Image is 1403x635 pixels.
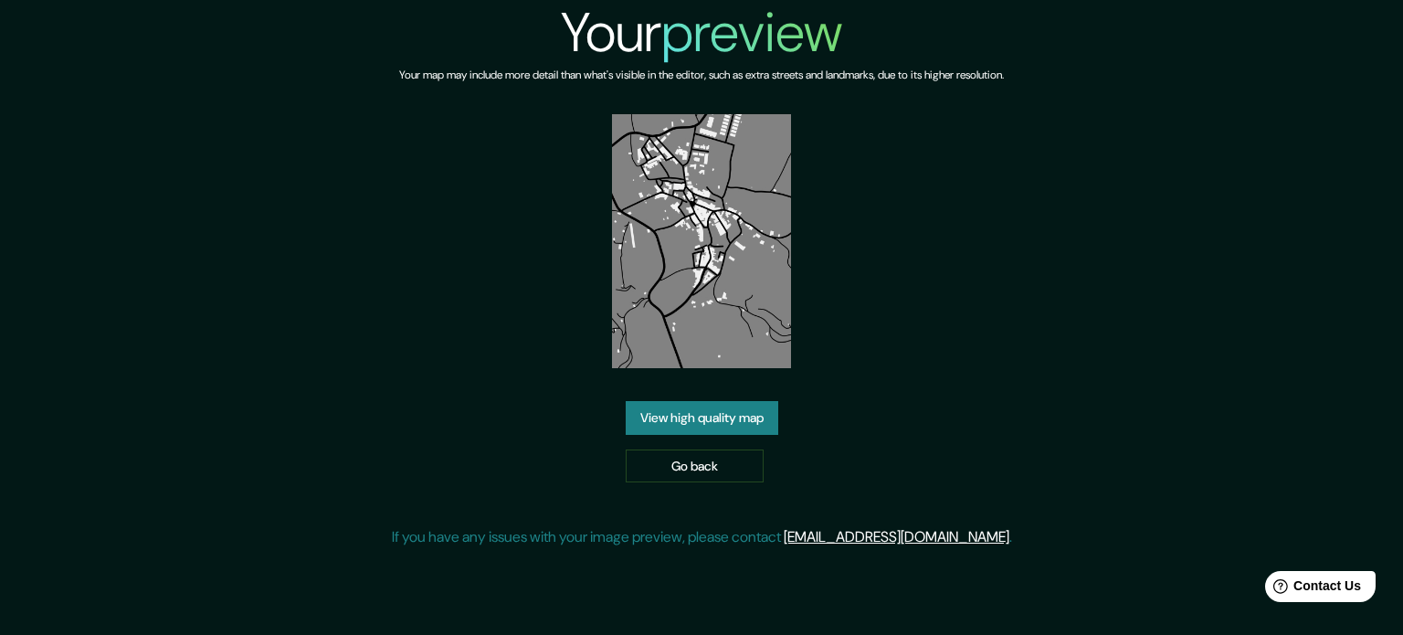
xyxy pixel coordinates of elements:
[399,66,1004,85] h6: Your map may include more detail than what's visible in the editor, such as extra streets and lan...
[392,526,1012,548] p: If you have any issues with your image preview, please contact .
[626,450,764,483] a: Go back
[1240,564,1383,615] iframe: Help widget launcher
[784,527,1009,546] a: [EMAIL_ADDRESS][DOMAIN_NAME]
[626,401,778,435] a: View high quality map
[612,114,792,368] img: created-map-preview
